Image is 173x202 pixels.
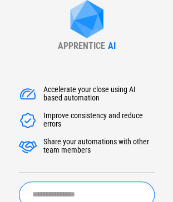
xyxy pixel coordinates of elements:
[19,85,37,103] img: Accelerate
[58,41,105,51] div: APPRENTICE
[108,41,116,51] div: AI
[43,112,155,129] div: Improve consistency and reduce errors
[19,138,37,155] img: Accelerate
[19,112,37,129] img: Accelerate
[43,138,155,155] div: Share your automations with other team members
[43,85,155,103] div: Accelerate your close using AI based automation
